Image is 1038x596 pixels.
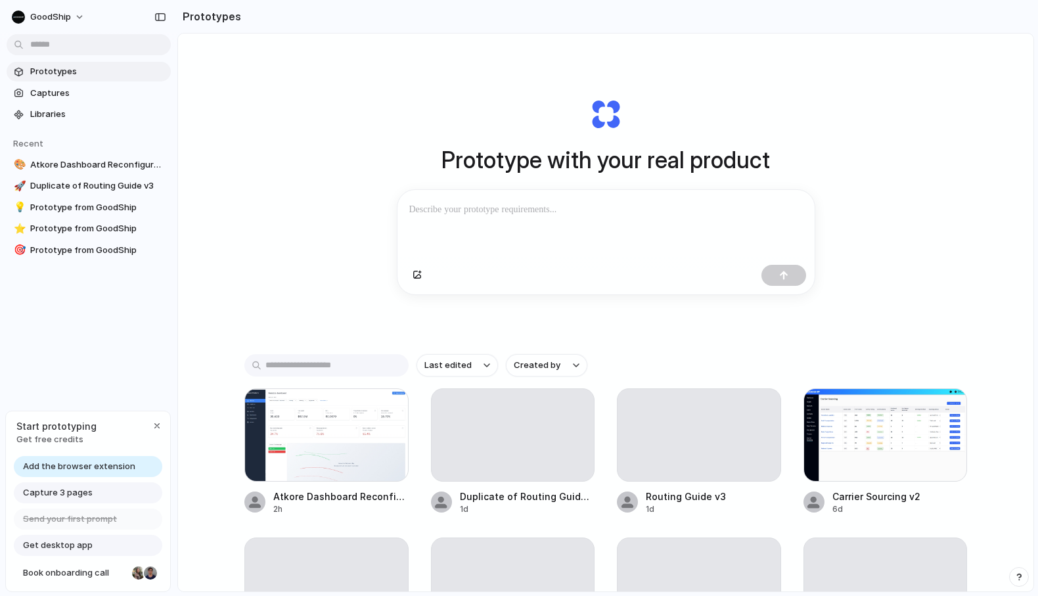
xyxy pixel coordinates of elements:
[30,87,166,100] span: Captures
[23,539,93,552] span: Get desktop app
[14,562,162,584] a: Book onboarding call
[23,486,93,499] span: Capture 3 pages
[7,62,171,81] a: Prototypes
[506,354,587,377] button: Created by
[7,7,91,28] button: GoodShip
[431,388,595,515] a: Duplicate of Routing Guide v31d
[16,419,97,433] span: Start prototyping
[417,354,498,377] button: Last edited
[23,513,117,526] span: Send your first prompt
[7,241,171,260] a: 🎯Prototype from GoodShip
[23,460,135,473] span: Add the browser extension
[7,198,171,218] a: 💡Prototype from GoodShip
[7,104,171,124] a: Libraries
[13,138,43,149] span: Recent
[7,155,171,175] a: 🎨Atkore Dashboard Reconfiguration and Layout Overview
[14,242,23,258] div: 🎯
[424,359,472,372] span: Last edited
[7,83,171,103] a: Captures
[23,566,127,580] span: Book onboarding call
[30,222,166,235] span: Prototype from GoodShip
[30,108,166,121] span: Libraries
[646,503,726,515] div: 1d
[514,359,560,372] span: Created by
[30,158,166,172] span: Atkore Dashboard Reconfiguration and Layout Overview
[244,388,409,515] a: Atkore Dashboard Reconfiguration and Layout OverviewAtkore Dashboard Reconfiguration and Layout O...
[832,490,920,503] div: Carrier Sourcing v2
[273,490,409,503] div: Atkore Dashboard Reconfiguration and Layout Overview
[12,179,25,193] button: 🚀
[16,433,97,446] span: Get free credits
[832,503,920,515] div: 6d
[14,221,23,237] div: ⭐
[460,490,595,503] div: Duplicate of Routing Guide v3
[30,65,166,78] span: Prototypes
[803,388,968,515] a: Carrier Sourcing v2Carrier Sourcing v26d
[273,503,409,515] div: 2h
[12,201,25,214] button: 💡
[7,176,171,196] a: 🚀Duplicate of Routing Guide v3
[14,535,162,556] a: Get desktop app
[30,11,71,24] span: GoodShip
[12,158,25,172] button: 🎨
[14,179,23,194] div: 🚀
[12,222,25,235] button: ⭐
[441,143,770,177] h1: Prototype with your real product
[12,244,25,257] button: 🎯
[30,179,166,193] span: Duplicate of Routing Guide v3
[30,244,166,257] span: Prototype from GoodShip
[177,9,241,24] h2: Prototypes
[617,388,781,515] a: Routing Guide v31d
[131,565,147,581] div: Nicole Kubica
[460,503,595,515] div: 1d
[143,565,158,581] div: Christian Iacullo
[30,201,166,214] span: Prototype from GoodShip
[14,200,23,215] div: 💡
[7,219,171,239] a: ⭐Prototype from GoodShip
[646,490,726,503] div: Routing Guide v3
[14,456,162,477] a: Add the browser extension
[14,157,23,172] div: 🎨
